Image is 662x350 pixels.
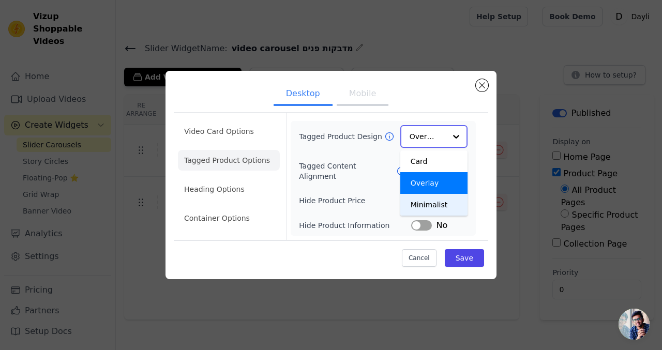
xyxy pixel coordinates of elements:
div: Card [400,150,468,172]
li: Tagged Product Options [178,150,280,171]
label: Tagged Content Alignment [299,161,396,181]
a: פתח צ'אט [619,309,650,340]
label: Hide Product Price [299,195,411,206]
label: Tagged Product Design [299,131,384,142]
div: Overlay [400,172,468,194]
button: Mobile [337,83,388,106]
button: Desktop [274,83,333,106]
li: Container Options [178,208,280,229]
button: Cancel [402,249,437,267]
li: Video Card Options [178,121,280,142]
button: Close modal [476,79,488,92]
li: Heading Options [178,179,280,200]
div: Minimalist [400,194,468,216]
label: Hide Product Information [299,220,411,231]
button: Save [445,249,484,267]
span: No [436,219,447,232]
